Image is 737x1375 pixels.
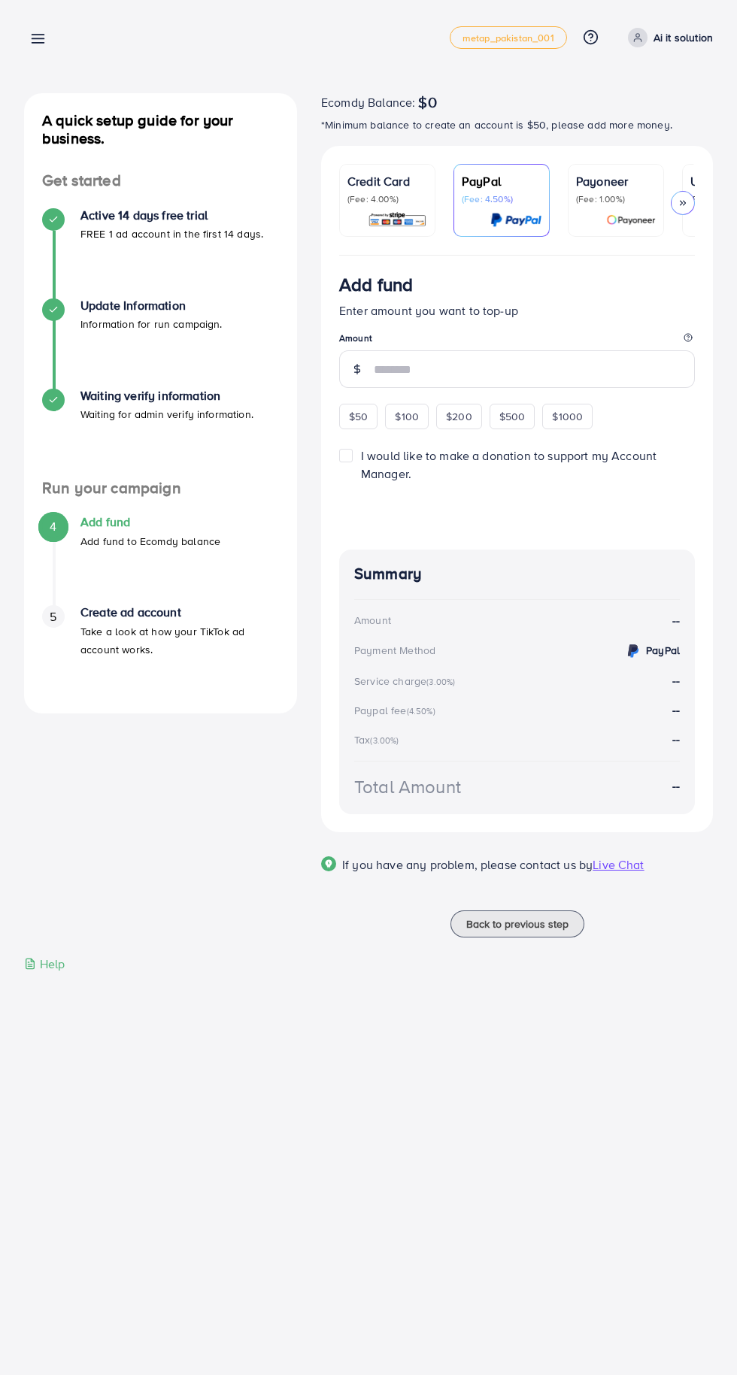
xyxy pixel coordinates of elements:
[80,515,220,529] h4: Add fund
[80,605,279,619] h4: Create ad account
[50,608,56,625] span: 5
[672,701,680,718] strong: --
[462,172,541,190] p: PayPal
[576,193,656,205] p: (Fee: 1.00%)
[80,298,223,313] h4: Update Information
[361,447,657,481] span: I would like to make a donation to support my Account Manager.
[463,33,554,43] span: metap_pakistan_001
[24,298,297,389] li: Update Information
[347,193,427,205] p: (Fee: 4.00%)
[339,332,695,350] legend: Amount
[622,28,713,47] a: Ai it solution
[354,732,404,747] div: Tax
[499,409,526,424] span: $500
[450,910,584,937] button: Back to previous step
[80,532,220,550] p: Add fund to Ecomdy balance
[450,26,567,49] a: metap_pakistan_001
[490,211,541,229] img: card
[80,315,223,333] p: Information for run campaign.
[593,856,644,873] span: Live Chat
[354,774,461,800] div: Total Amount
[576,172,656,190] p: Payoneer
[370,734,399,747] small: (3.00%)
[354,674,459,689] div: Service charge
[80,225,263,243] p: FREE 1 ad account in the first 14 days.
[24,956,65,973] div: Help
[552,409,583,424] span: $1000
[80,622,279,659] p: Take a look at how your TikTok ad account works.
[354,643,435,658] div: Payment Method
[368,211,427,229] img: card
[466,916,569,931] span: Back to previous step
[354,613,391,628] div: Amount
[24,111,297,147] h4: A quick setup guide for your business.
[24,479,297,498] h4: Run your campaign
[321,116,713,134] p: *Minimum balance to create an account is $50, please add more money.
[342,856,593,873] span: If you have any problem, please contact us by
[80,405,253,423] p: Waiting for admin verify information.
[80,389,253,403] h4: Waiting verify information
[24,515,297,605] li: Add fund
[339,301,695,320] p: Enter amount you want to top-up
[446,409,472,424] span: $200
[426,676,455,688] small: (3.00%)
[80,208,263,223] h4: Active 14 days free trial
[24,171,297,190] h4: Get started
[354,703,440,718] div: Paypal fee
[24,208,297,298] li: Active 14 days free trial
[654,29,713,47] p: Ai it solution
[321,856,336,871] img: Popup guide
[462,193,541,205] p: (Fee: 4.50%)
[672,672,680,689] strong: --
[672,612,680,629] strong: --
[624,642,642,660] img: credit
[347,172,427,190] p: Credit Card
[24,389,297,479] li: Waiting verify information
[395,409,419,424] span: $100
[672,777,680,795] strong: --
[672,731,680,747] strong: --
[50,518,56,535] span: 4
[418,93,436,111] span: $0
[349,409,368,424] span: $50
[606,211,656,229] img: card
[321,93,415,111] span: Ecomdy Balance:
[339,274,413,295] h3: Add fund
[24,605,297,695] li: Create ad account
[407,705,435,717] small: (4.50%)
[646,643,680,658] strong: PayPal
[354,565,680,583] h4: Summary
